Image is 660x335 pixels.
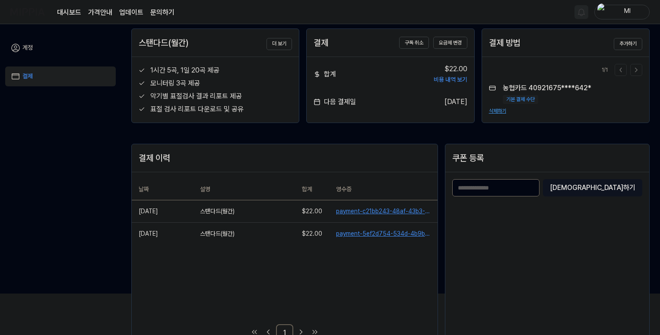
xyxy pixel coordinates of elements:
td: 스탠다드(월간) [193,223,295,245]
div: 1 / 1 [602,66,608,74]
div: 기본 결제 수단 [503,95,538,104]
div: 악기별 표절검사 결과 리포트 제공 [150,91,292,101]
button: 가격안내 [88,7,112,18]
a: 결제 [5,66,116,86]
a: 업데이트 [119,7,143,18]
button: 요금제 변경 [433,37,467,49]
img: 알림 [576,7,587,17]
td: 스탠다드(월간) [193,200,295,223]
a: 더 보기 [267,35,292,50]
div: Ml [610,7,644,16]
button: 더 보기 [267,38,292,50]
th: 날짜 [132,179,193,200]
a: 계정 [5,38,116,58]
div: 모니터링 3곡 제공 [150,78,292,88]
div: 1시간 5곡, 1일 20곡 제공 [150,65,292,76]
div: 표절 검사 리포트 다운로드 및 공유 [150,104,292,114]
img: profile [597,3,608,21]
a: 추가하기 [614,35,642,50]
a: payment-5ef2d754-534d-4b9b-a781-1ee30500acec [336,230,431,238]
button: 비용 내역 보기 [434,76,467,84]
td: [DATE] [132,200,193,223]
button: 구독 취소 [399,37,429,49]
div: $22.00 [434,64,467,74]
td: [DATE] [132,223,193,245]
div: [DATE] [444,97,467,107]
a: 문의하기 [150,7,175,18]
div: 합계 [314,64,336,85]
a: payment-c21bb243-48af-43b3-8b8d-57900f951df5 [336,207,431,216]
button: profileMl [594,5,650,19]
a: 대시보드 [57,7,81,18]
th: 설명 [193,179,295,200]
th: 영수증 [329,179,438,200]
div: 결제 방법 [489,36,520,50]
div: 스탠다드(월간) [139,36,188,50]
button: [DEMOGRAPHIC_DATA]하기 [543,179,642,196]
td: $ 22.00 [295,223,329,245]
button: 삭제하기 [489,107,506,115]
div: 결제 [314,36,328,50]
div: 결제 이력 [139,151,431,165]
td: $ 22.00 [295,200,329,223]
div: 다음 결제일 [314,97,356,107]
th: 합계 [295,179,329,200]
button: 추가하기 [614,38,642,50]
h2: 쿠폰 등록 [452,151,642,165]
